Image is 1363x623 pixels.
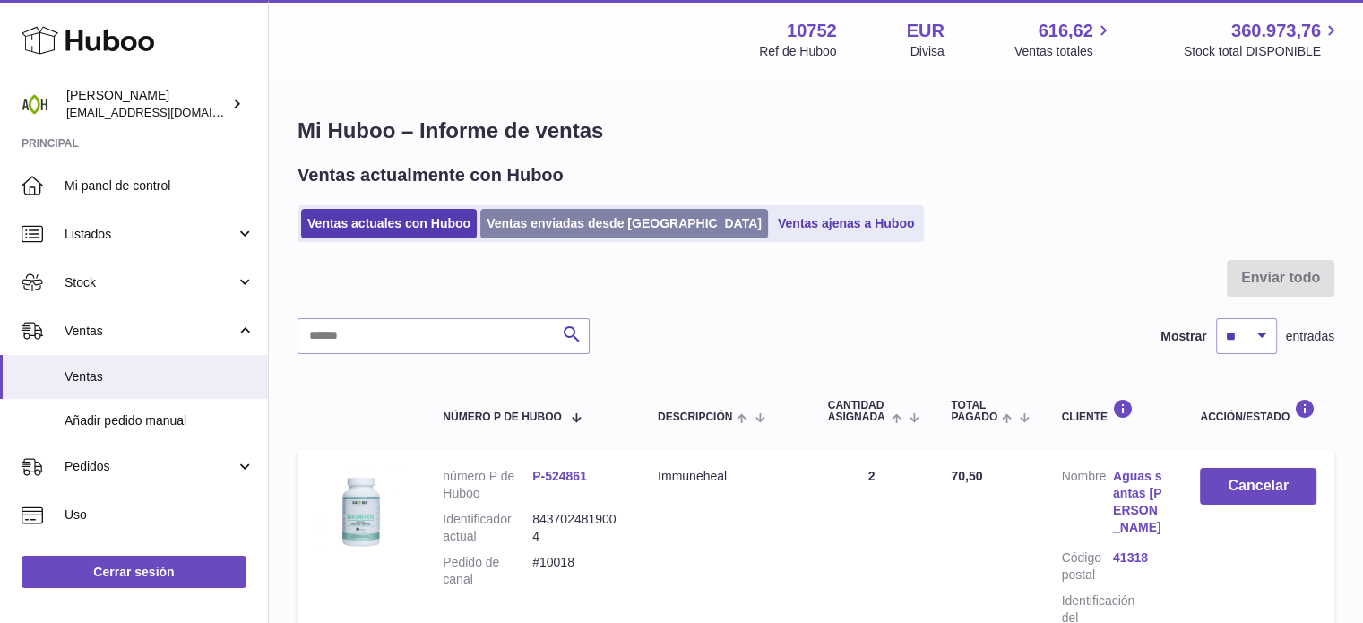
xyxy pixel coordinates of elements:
[1160,328,1206,345] label: Mostrar
[1039,19,1093,43] span: 616,62
[1184,19,1341,60] a: 360.973,76 Stock total DISPONIBLE
[1014,19,1114,60] a: 616,62 Ventas totales
[532,511,622,545] dd: 8437024819004
[443,511,532,545] dt: Identificador actual
[532,469,587,483] a: P-524861
[65,368,254,385] span: Ventas
[301,209,477,238] a: Ventas actuales con Huboo
[480,209,768,238] a: Ventas enviadas desde [GEOGRAPHIC_DATA]
[951,469,982,483] span: 70,50
[443,468,532,502] dt: número P de Huboo
[1113,468,1164,536] a: Aguas santas [PERSON_NAME]
[1231,19,1321,43] span: 360.973,76
[1014,43,1114,60] span: Ventas totales
[951,400,997,423] span: Total pagado
[65,323,236,340] span: Ventas
[532,554,622,588] dd: #10018
[1184,43,1341,60] span: Stock total DISPONIBLE
[1061,468,1112,541] dt: Nombre
[22,556,246,588] a: Cerrar sesión
[1200,399,1316,423] div: Acción/Estado
[1286,328,1334,345] span: entradas
[907,19,945,43] strong: EUR
[65,506,254,523] span: Uso
[65,274,236,291] span: Stock
[910,43,945,60] div: Divisa
[828,400,887,423] span: Cantidad ASIGNADA
[315,468,405,558] img: 107521706523597.jpg
[658,468,792,485] div: Immuneheal
[66,87,228,121] div: [PERSON_NAME]
[1200,468,1316,505] button: Cancelar
[658,411,732,423] span: Descripción
[759,43,836,60] div: Ref de Huboo
[1113,549,1164,567] a: 41318
[1061,549,1112,584] dt: Código postal
[66,105,263,119] span: [EMAIL_ADDRESS][DOMAIN_NAME]
[298,117,1334,145] h1: Mi Huboo – Informe de ventas
[443,411,561,423] span: número P de Huboo
[787,19,837,43] strong: 10752
[65,458,236,475] span: Pedidos
[298,163,564,187] h2: Ventas actualmente con Huboo
[65,412,254,429] span: Añadir pedido manual
[443,554,532,588] dt: Pedido de canal
[772,209,921,238] a: Ventas ajenas a Huboo
[65,226,236,243] span: Listados
[22,91,48,117] img: ventas@adaptohealue.com
[1061,399,1164,423] div: Cliente
[65,177,254,195] span: Mi panel de control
